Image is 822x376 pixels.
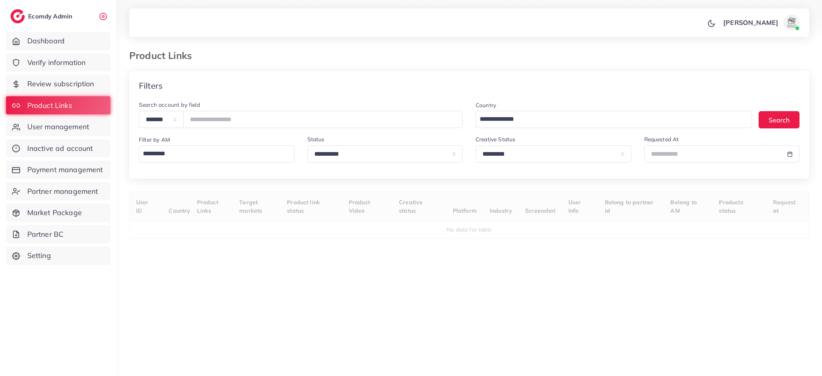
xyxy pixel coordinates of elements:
[129,50,198,61] h3: Product Links
[6,96,110,115] a: Product Links
[6,203,110,222] a: Market Package
[139,81,163,91] h4: Filters
[27,36,65,46] span: Dashboard
[139,145,295,163] div: Search for option
[6,161,110,179] a: Payment management
[6,75,110,93] a: Review subscription
[27,165,103,175] span: Payment management
[27,79,94,89] span: Review subscription
[644,135,679,143] label: Requested At
[27,57,86,68] span: Verify information
[6,118,110,136] a: User management
[6,53,110,72] a: Verify information
[719,14,803,30] a: [PERSON_NAME]avatar
[27,207,82,218] span: Market Package
[139,101,200,109] label: Search account by field
[140,147,290,161] input: Search for option
[28,12,74,20] h2: Ecomdy Admin
[27,143,93,154] span: Inactive ad account
[6,246,110,265] a: Setting
[6,225,110,244] a: Partner BC
[6,139,110,158] a: Inactive ad account
[759,111,800,128] button: Search
[476,135,515,143] label: Creative Status
[27,186,98,197] span: Partner management
[27,100,72,111] span: Product Links
[139,136,170,144] label: Filter by AM
[10,9,25,23] img: logo
[477,112,742,126] input: Search for option
[10,9,74,23] a: logoEcomdy Admin
[307,135,325,143] label: Status
[27,122,89,132] span: User management
[6,182,110,201] a: Partner management
[783,14,800,30] img: avatar
[27,229,64,240] span: Partner BC
[27,250,51,261] span: Setting
[476,101,496,109] label: Country
[476,111,752,128] div: Search for option
[6,32,110,50] a: Dashboard
[723,18,778,27] p: [PERSON_NAME]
